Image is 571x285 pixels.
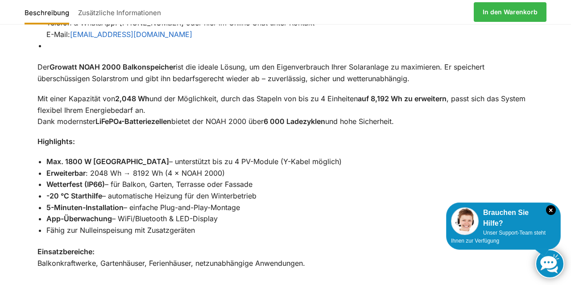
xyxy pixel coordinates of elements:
span: Unser Support-Team steht Ihnen zur Verfügung [451,230,546,244]
li: – für Balkon, Garten, Terrasse oder Fassade [46,179,534,190]
p: Balkonkraftwerke, Gartenhäuser, Ferienhäuser, netzunabhängige Anwendungen. [37,246,534,269]
p: Mit einer Kapazität von und der Möglichkeit, durch das Stapeln von bis zu 4 Einheiten , passt sic... [37,93,534,128]
i: Schließen [546,205,556,215]
strong: App-Überwachung [46,214,112,223]
strong: Einsatzbereiche: [37,247,95,256]
strong: auf 8,192 Wh zu erweitern [358,94,447,103]
li: – WiFi/Bluetooth & LED-Display [46,213,534,225]
strong: Erweiterbar [46,169,86,178]
strong: -20 °C Starthilfe [46,191,102,200]
strong: Highlights: [37,137,75,146]
strong: Growatt NOAH 2000 Balkonspeicher [50,62,176,71]
li: Fähig zur Nulleinspeisung mit Zusatzgeräten [46,225,534,236]
strong: Max. 1800 W [GEOGRAPHIC_DATA] [46,157,169,166]
strong: LiFePO₄-Batteriezellen [95,117,171,126]
li: – einfache Plug-and-Play-Montage [46,202,534,214]
li: – unterstützt bis zu 4 PV-Module (Y-Kabel möglich) [46,156,534,168]
div: Brauchen Sie Hilfe? [451,207,556,229]
li: : 2048 Wh → 8192 Wh (4 × NOAH 2000) [46,168,534,179]
strong: 6 000 Ladezyklen [264,117,325,126]
img: Customer service [451,207,479,235]
strong: 2,048 Wh [115,94,149,103]
p: Der ist die ideale Lösung, um den Eigenverbrauch Ihrer Solaranlage zu maximieren. Er speichert üb... [37,62,534,84]
a: [EMAIL_ADDRESS][DOMAIN_NAME] [70,30,192,39]
strong: 5-Minuten-Installation [46,203,124,212]
strong: Wetterfest (IP66) [46,180,105,189]
li: – automatische Heizung für den Winterbetrieb [46,190,534,202]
